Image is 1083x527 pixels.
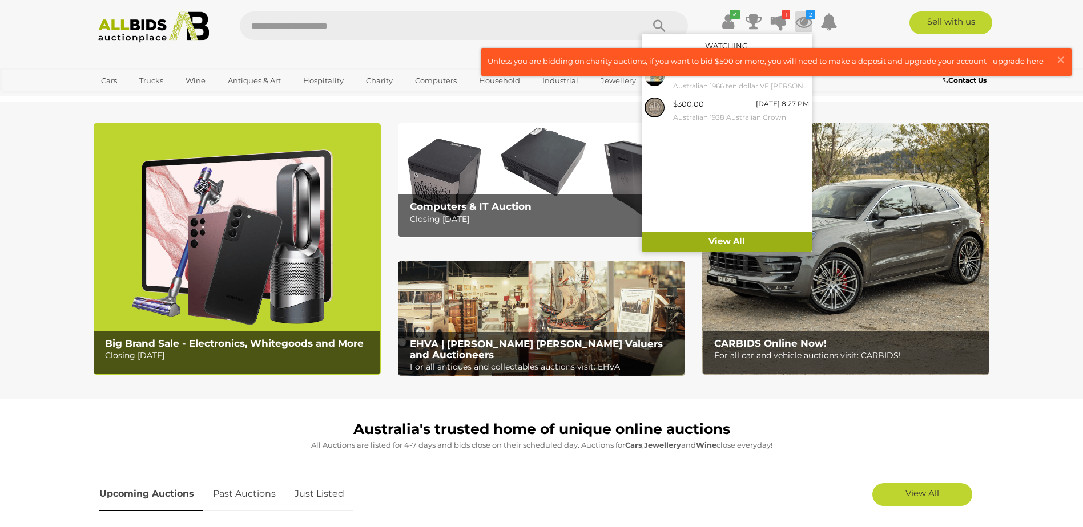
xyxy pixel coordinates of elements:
[472,71,528,90] a: Household
[99,439,984,452] p: All Auctions are listed for 4-7 days and bids close on their scheduled day. Auctions for , and cl...
[795,11,812,32] a: 2
[410,201,532,212] b: Computers & IT Auction
[673,80,809,92] small: Australian 1966 ten dollar VF [PERSON_NAME] note.
[673,99,704,108] span: $300.00
[132,71,171,90] a: Trucks
[943,74,989,87] a: Contact Us
[645,98,665,117] img: 54000-36a.jpg
[782,10,790,19] i: 1
[625,440,642,449] strong: Cars
[872,483,972,506] a: View All
[593,71,643,90] a: Jewellery
[673,111,809,124] small: Australian 1938 Australian Crown
[642,63,812,95] a: $495.00 [DATE] 7:15 PM Australian 1966 ten dollar VF [PERSON_NAME] note.
[410,212,679,226] p: Closing [DATE]
[714,338,827,349] b: CARBIDS Online Now!
[359,71,400,90] a: Charity
[204,477,284,511] a: Past Auctions
[94,90,190,109] a: [GEOGRAPHIC_DATA]
[94,123,381,375] a: Big Brand Sale - Electronics, Whitegoods and More Big Brand Sale - Electronics, Whitegoods and Mo...
[99,477,203,511] a: Upcoming Auctions
[410,360,679,374] p: For all antiques and collectables auctions visit: EHVA
[410,338,663,360] b: EHVA | [PERSON_NAME] [PERSON_NAME] Valuers and Auctioneers
[702,123,989,375] a: CARBIDS Online Now! CARBIDS Online Now! For all car and vehicle auctions visit: CARBIDS!
[535,71,586,90] a: Industrial
[220,71,288,90] a: Antiques & Art
[644,440,681,449] strong: Jewellery
[943,76,987,84] b: Contact Us
[702,123,989,375] img: CARBIDS Online Now!
[398,123,685,238] a: Computers & IT Auction Computers & IT Auction Closing [DATE]
[730,10,740,19] i: ✔
[631,11,688,40] button: Search
[94,71,124,90] a: Cars
[770,11,787,32] a: 1
[398,123,685,238] img: Computers & IT Auction
[296,71,351,90] a: Hospitality
[806,10,815,19] i: 2
[286,477,353,511] a: Just Listed
[408,71,464,90] a: Computers
[642,95,812,126] a: $300.00 [DATE] 8:27 PM Australian 1938 Australian Crown
[94,123,381,375] img: Big Brand Sale - Electronics, Whitegoods and More
[905,488,939,498] span: View All
[696,440,716,449] strong: Wine
[756,98,809,110] div: [DATE] 8:27 PM
[398,261,685,376] img: EHVA | Evans Hastings Valuers and Auctioneers
[705,41,748,50] a: Watching
[642,232,812,252] a: View All
[720,11,737,32] a: ✔
[99,421,984,437] h1: Australia's trusted home of unique online auctions
[105,348,374,363] p: Closing [DATE]
[105,338,364,349] b: Big Brand Sale - Electronics, Whitegoods and More
[1056,48,1066,71] span: ×
[645,66,665,86] img: 54000-42a.jpg
[92,11,216,43] img: Allbids.com.au
[909,11,992,34] a: Sell with us
[714,348,983,363] p: For all car and vehicle auctions visit: CARBIDS!
[398,261,685,376] a: EHVA | Evans Hastings Valuers and Auctioneers EHVA | [PERSON_NAME] [PERSON_NAME] Valuers and Auct...
[178,71,213,90] a: Wine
